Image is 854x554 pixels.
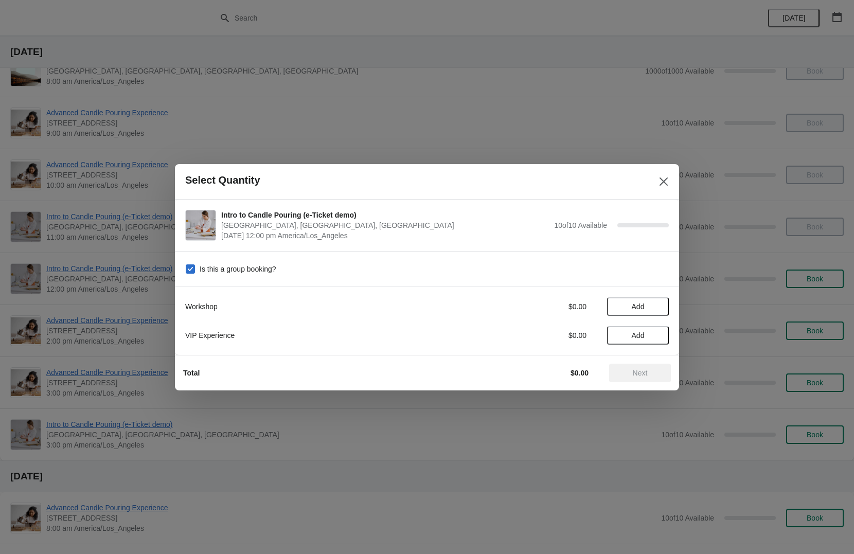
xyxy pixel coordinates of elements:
div: VIP Experience [185,330,471,341]
img: Intro to Candle Pouring (e-Ticket demo) | Seattle, WA, USA | August 13 | 12:00 pm America/Los_Ang... [186,210,216,240]
button: Close [654,172,673,191]
span: 10 of 10 Available [554,221,607,229]
button: Add [607,326,669,345]
span: Is this a group booking? [200,264,276,274]
span: Add [632,331,645,339]
span: Intro to Candle Pouring (e-Ticket demo) [221,210,549,220]
strong: $0.00 [571,369,589,377]
span: [GEOGRAPHIC_DATA], [GEOGRAPHIC_DATA], [GEOGRAPHIC_DATA] [221,220,549,230]
div: Workshop [185,301,471,312]
span: Add [632,302,645,311]
h2: Select Quantity [185,174,260,186]
button: Add [607,297,669,316]
strong: Total [183,369,200,377]
span: [DATE] 12:00 pm America/Los_Angeles [221,230,549,241]
div: $0.00 [491,301,586,312]
div: $0.00 [491,330,586,341]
